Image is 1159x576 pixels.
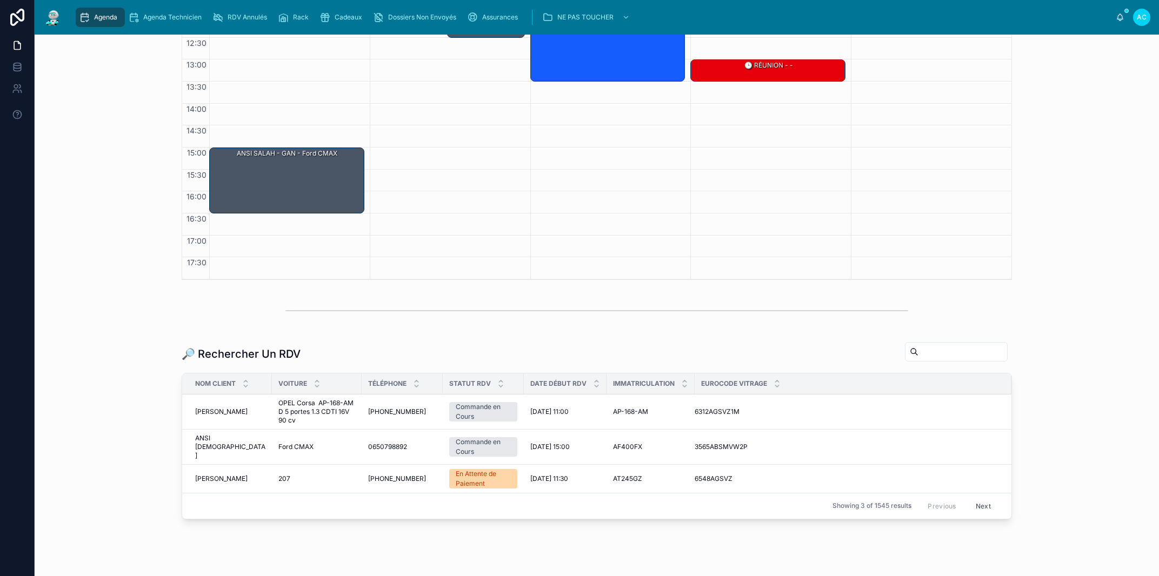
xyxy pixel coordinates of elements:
[184,104,209,113] span: 14:00
[195,474,265,483] a: [PERSON_NAME]
[613,379,675,388] span: Immatriculation
[182,346,301,361] h1: 🔎 Rechercher Un RDV
[195,407,248,416] span: [PERSON_NAME]
[368,474,426,483] span: [PHONE_NUMBER]
[278,443,314,451] span: Ford CMAX
[278,474,290,483] span: 207
[530,407,569,416] span: [DATE] 11:00
[530,443,570,451] span: [DATE] 15:00
[456,402,511,421] div: Commande en Cours
[695,443,748,451] span: 3565ABSMVW2P
[370,8,464,27] a: Dossiers Non Envoyés
[456,469,511,488] div: En Attente de Paiement
[832,501,911,510] span: Showing 3 of 1545 results
[335,13,362,22] span: Cadeaux
[530,443,600,451] a: [DATE] 15:00
[695,407,998,416] a: 6312AGSVZ1M
[278,443,355,451] a: Ford CMAX
[125,8,209,27] a: Agenda Technicien
[464,8,525,27] a: Assurances
[530,407,600,416] a: [DATE] 11:00
[539,8,635,27] a: NE PAS TOUCHER
[613,474,688,483] a: AT245GZ
[695,474,998,483] a: 6548AGSVZ
[278,399,355,425] a: OPEL Corsa AP-168-AM D 5 portes 1.3 CDTI 16V 90 cv
[293,13,309,22] span: Rack
[368,443,436,451] a: 0650798892
[209,8,275,27] a: RDV Annulés
[557,13,614,22] span: NE PAS TOUCHER
[184,82,209,91] span: 13:30
[692,61,844,70] div: 🕒 RÉUNION - -
[449,402,517,421] a: Commande en Cours
[388,13,456,22] span: Dossiers Non Envoyés
[143,13,202,22] span: Agenda Technicien
[530,474,568,483] span: [DATE] 11:30
[613,443,642,451] span: AF400FX
[695,443,998,451] a: 3565ABSMVW2P
[968,498,998,514] button: Next
[278,379,307,388] span: Voiture
[613,474,642,483] span: AT245GZ
[211,149,363,158] div: ANSI SALAH - GAN - Ford CMAX
[613,407,688,416] a: AP-168-AM
[184,148,209,157] span: 15:00
[195,407,265,416] a: [PERSON_NAME]
[76,8,125,27] a: Agenda
[368,474,436,483] a: [PHONE_NUMBER]
[210,148,364,213] div: ANSI SALAH - GAN - Ford CMAX
[530,474,600,483] a: [DATE] 11:30
[449,379,491,388] span: Statut RDV
[184,60,209,69] span: 13:00
[278,474,355,483] a: 207
[43,9,63,26] img: App logo
[94,13,117,22] span: Agenda
[184,38,209,48] span: 12:30
[368,407,426,416] span: [PHONE_NUMBER]
[195,474,248,483] span: [PERSON_NAME]
[695,474,732,483] span: 6548AGSVZ
[195,379,236,388] span: Nom Client
[613,443,688,451] a: AF400FX
[368,443,407,451] span: 0650798892
[1137,13,1147,22] span: AC
[482,13,518,22] span: Assurances
[449,469,517,488] a: En Attente de Paiement
[368,407,436,416] a: [PHONE_NUMBER]
[691,60,845,81] div: 🕒 RÉUNION - -
[530,379,587,388] span: Date Début RDV
[71,5,1116,29] div: scrollable content
[184,214,209,223] span: 16:30
[228,13,267,22] span: RDV Annulés
[184,258,209,267] span: 17:30
[184,126,209,135] span: 14:30
[368,379,407,388] span: Téléphone
[195,434,265,460] a: ANSI [DEMOGRAPHIC_DATA]
[701,379,767,388] span: Eurocode Vitrage
[184,170,209,179] span: 15:30
[456,437,511,457] div: Commande en Cours
[275,8,316,27] a: Rack
[316,8,370,27] a: Cadeaux
[184,236,209,245] span: 17:00
[695,407,740,416] span: 6312AGSVZ1M
[531,16,685,81] div: 12:00 – 13:30: LAPONTERIQUE Julien - AXA - Golf 7
[184,192,209,201] span: 16:00
[613,407,648,416] span: AP-168-AM
[449,437,517,457] a: Commande en Cours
